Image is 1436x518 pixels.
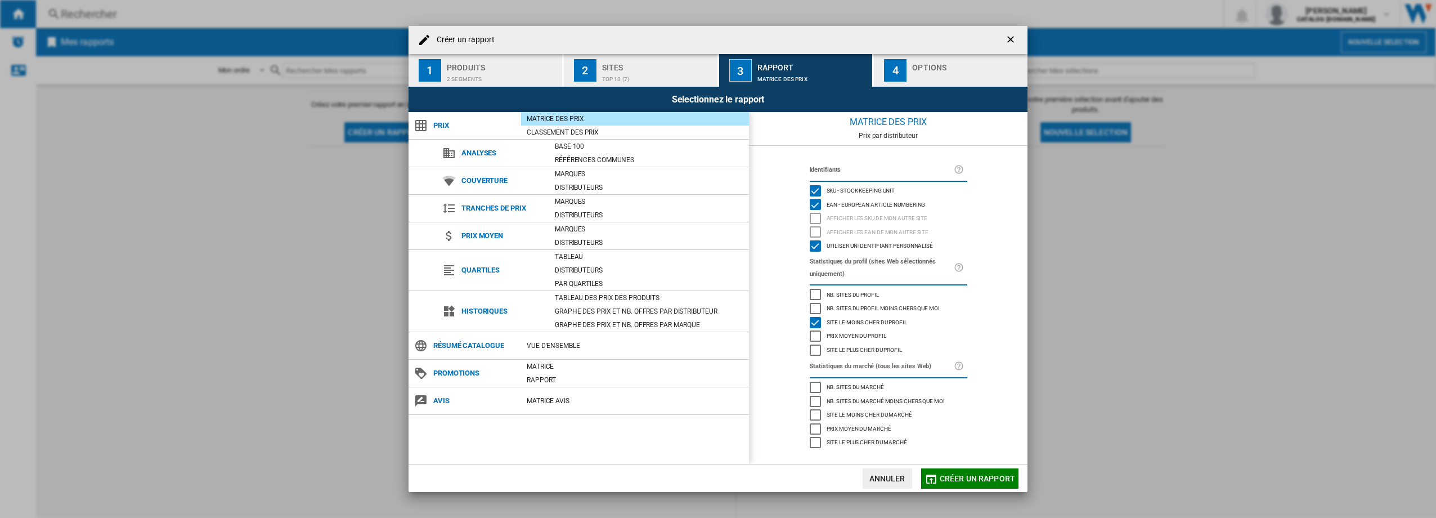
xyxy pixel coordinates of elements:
[549,265,749,276] div: Distributeurs
[874,54,1027,87] button: 4 Options
[549,319,749,331] div: Graphe des prix et nb. offres par marque
[574,59,596,82] div: 2
[940,474,1015,483] span: Créer un rapport
[810,315,967,329] md-checkbox: Site le moins cher du profil
[827,241,933,249] span: Utiliser un identifiant personnalisé
[456,262,549,278] span: Quartiles
[456,173,549,189] span: Couverture
[428,393,521,409] span: Avis
[521,361,749,372] div: Matrice
[549,154,749,166] div: Références communes
[810,302,967,316] md-checkbox: Nb. sites du profil moins chers que moi
[456,145,549,161] span: Analyses
[521,113,749,124] div: Matrice des prix
[521,374,749,386] div: Rapport
[549,141,749,152] div: Base 100
[810,212,967,226] md-checkbox: Afficher les SKU de mon autre site
[827,303,940,311] span: Nb. sites du profil moins chers que moi
[810,256,954,280] label: Statistiques du profil (sites Web sélectionnés uniquement)
[884,59,907,82] div: 4
[719,54,874,87] button: 3 Rapport Matrice des prix
[428,365,521,381] span: Promotions
[810,239,967,253] md-checkbox: Utiliser un identifiant personnalisé
[1000,29,1023,51] button: getI18NText('BUTTONS.CLOSE_DIALOG')
[521,127,749,138] div: Classement des prix
[810,422,967,436] md-checkbox: Prix moyen du marché
[549,237,749,248] div: Distributeurs
[810,394,967,408] md-checkbox: Nb. sites du marché moins chers que moi
[564,54,719,87] button: 2 Sites Top 10 (7)
[810,198,967,212] md-checkbox: EAN - European Article Numbering
[810,164,954,176] label: Identifiants
[549,196,749,207] div: Marques
[810,381,967,395] md-checkbox: Nb. sites du marché
[456,303,549,319] span: Historiques
[827,227,929,235] span: Afficher les EAN de mon autre site
[810,360,954,373] label: Statistiques du marché (tous les sites Web)
[810,184,967,198] md-checkbox: SKU - Stock Keeping Unit
[749,132,1027,140] div: Prix par distributeur
[827,200,926,208] span: EAN - European Article Numbering
[428,338,521,354] span: Résumé catalogue
[549,306,749,317] div: Graphe des prix et nb. offres par distributeur
[827,424,891,432] span: Prix moyen du marché
[549,278,749,289] div: Par quartiles
[827,396,945,404] span: Nb. sites du marché moins chers que moi
[863,468,912,489] button: Annuler
[549,182,749,193] div: Distributeurs
[549,168,749,180] div: Marques
[549,292,749,303] div: Tableau des prix des produits
[827,437,907,445] span: Site le plus cher du marché
[409,54,563,87] button: 1 Produits 2 segments
[409,87,1027,112] div: Selectionnez le rapport
[810,329,967,343] md-checkbox: Prix moyen du profil
[749,112,1027,132] div: Matrice des prix
[431,34,495,46] h4: Créer un rapport
[912,59,1023,70] div: Options
[827,345,902,353] span: Site le plus cher du profil
[419,59,441,82] div: 1
[827,410,912,418] span: Site le moins cher du marché
[428,118,521,133] span: Prix
[456,200,549,216] span: Tranches de prix
[1005,34,1018,47] ng-md-icon: getI18NText('BUTTONS.CLOSE_DIALOG')
[810,436,967,450] md-checkbox: Site le plus cher du marché
[549,251,749,262] div: Tableau
[549,209,749,221] div: Distributeurs
[827,290,879,298] span: Nb. sites du profil
[447,70,558,82] div: 2 segments
[521,340,749,351] div: Vue d'ensemble
[521,395,749,407] div: Matrice AVIS
[810,225,967,239] md-checkbox: Afficher les EAN de mon autre site
[827,382,884,390] span: Nb. sites du marché
[827,331,886,339] span: Prix moyen du profil
[757,70,868,82] div: Matrice des prix
[447,59,558,70] div: Produits
[827,213,928,221] span: Afficher les SKU de mon autre site
[757,59,868,70] div: Rapport
[456,228,549,244] span: Prix moyen
[921,468,1018,489] button: Créer un rapport
[810,408,967,422] md-checkbox: Site le moins cher du marché
[602,59,713,70] div: Sites
[827,186,895,194] span: SKU - Stock Keeping Unit
[729,59,752,82] div: 3
[810,343,967,357] md-checkbox: Site le plus cher du profil
[549,224,749,235] div: Marques
[810,288,967,302] md-checkbox: Nb. sites du profil
[602,70,713,82] div: Top 10 (7)
[827,318,907,325] span: Site le moins cher du profil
